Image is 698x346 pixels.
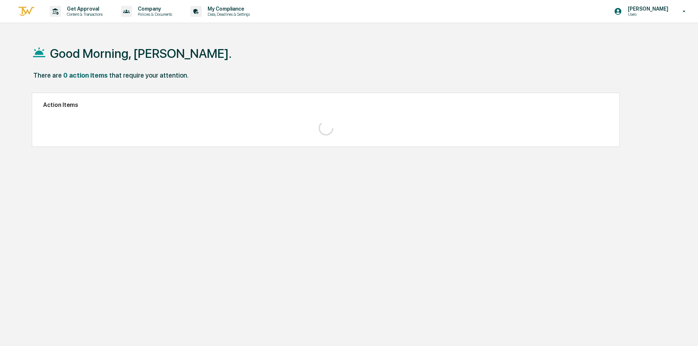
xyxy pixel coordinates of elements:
p: Content & Transactions [61,12,106,17]
h2: Action Items [43,101,608,108]
h1: Good Morning, [PERSON_NAME]. [50,46,232,61]
p: [PERSON_NAME] [622,6,672,12]
p: Users [622,12,672,17]
div: 0 action items [63,71,108,79]
p: Policies & Documents [132,12,176,17]
p: Company [132,6,176,12]
div: that require your attention. [109,71,189,79]
p: My Compliance [202,6,254,12]
img: logo [18,5,35,18]
div: There are [33,71,62,79]
p: Get Approval [61,6,106,12]
p: Data, Deadlines & Settings [202,12,254,17]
